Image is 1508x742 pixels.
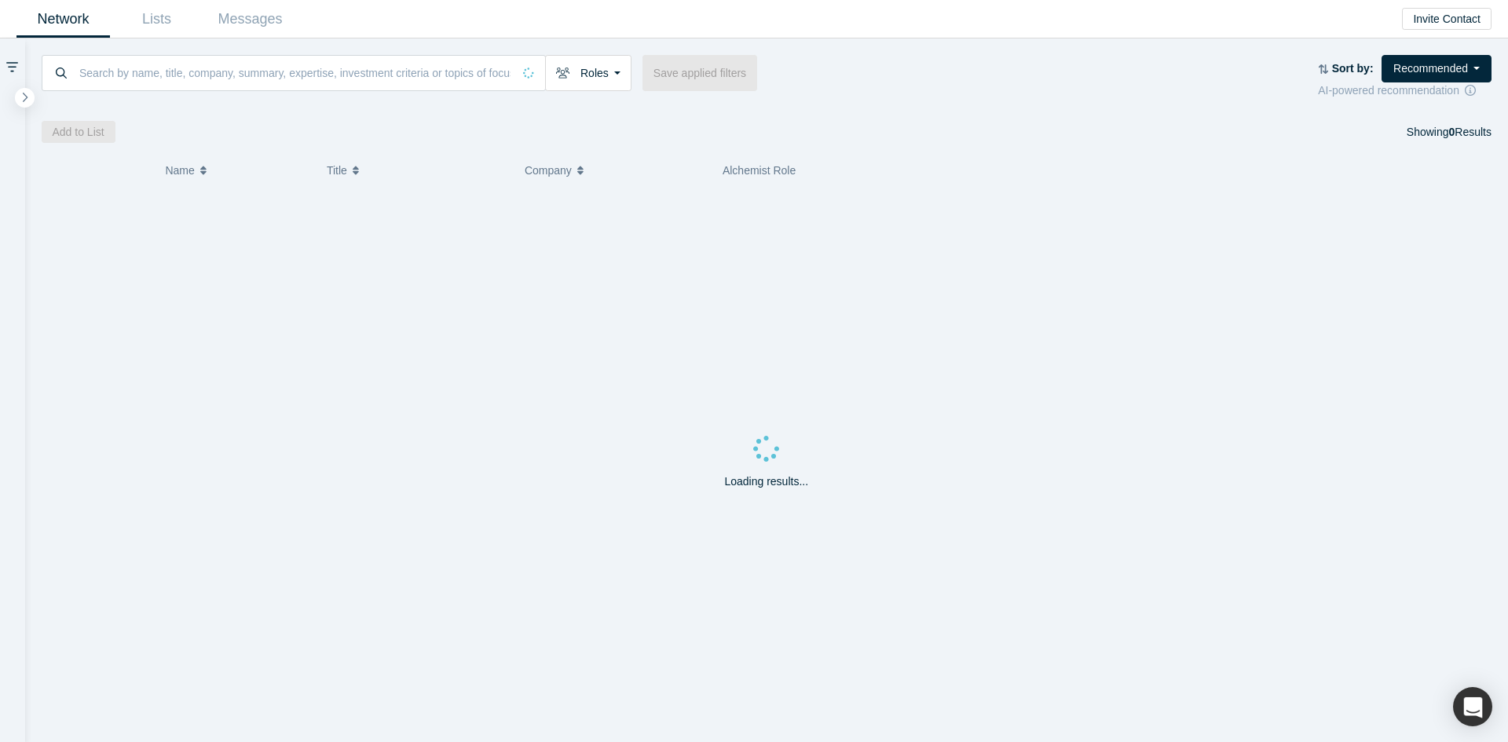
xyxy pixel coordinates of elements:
button: Roles [545,55,631,91]
span: Results [1449,126,1492,138]
strong: 0 [1449,126,1455,138]
button: Add to List [42,121,115,143]
div: Showing [1407,121,1492,143]
p: Loading results... [724,473,808,490]
span: Name [165,154,194,187]
button: Save applied filters [642,55,757,91]
div: AI-powered recommendation [1318,82,1492,99]
a: Lists [110,1,203,38]
strong: Sort by: [1332,62,1374,75]
input: Search by name, title, company, summary, expertise, investment criteria or topics of focus [78,54,512,91]
button: Name [165,154,310,187]
button: Invite Contact [1402,8,1492,30]
button: Title [327,154,508,187]
a: Messages [203,1,297,38]
span: Alchemist Role [723,164,796,177]
button: Company [525,154,706,187]
button: Recommended [1382,55,1492,82]
span: Title [327,154,347,187]
a: Network [16,1,110,38]
span: Company [525,154,572,187]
